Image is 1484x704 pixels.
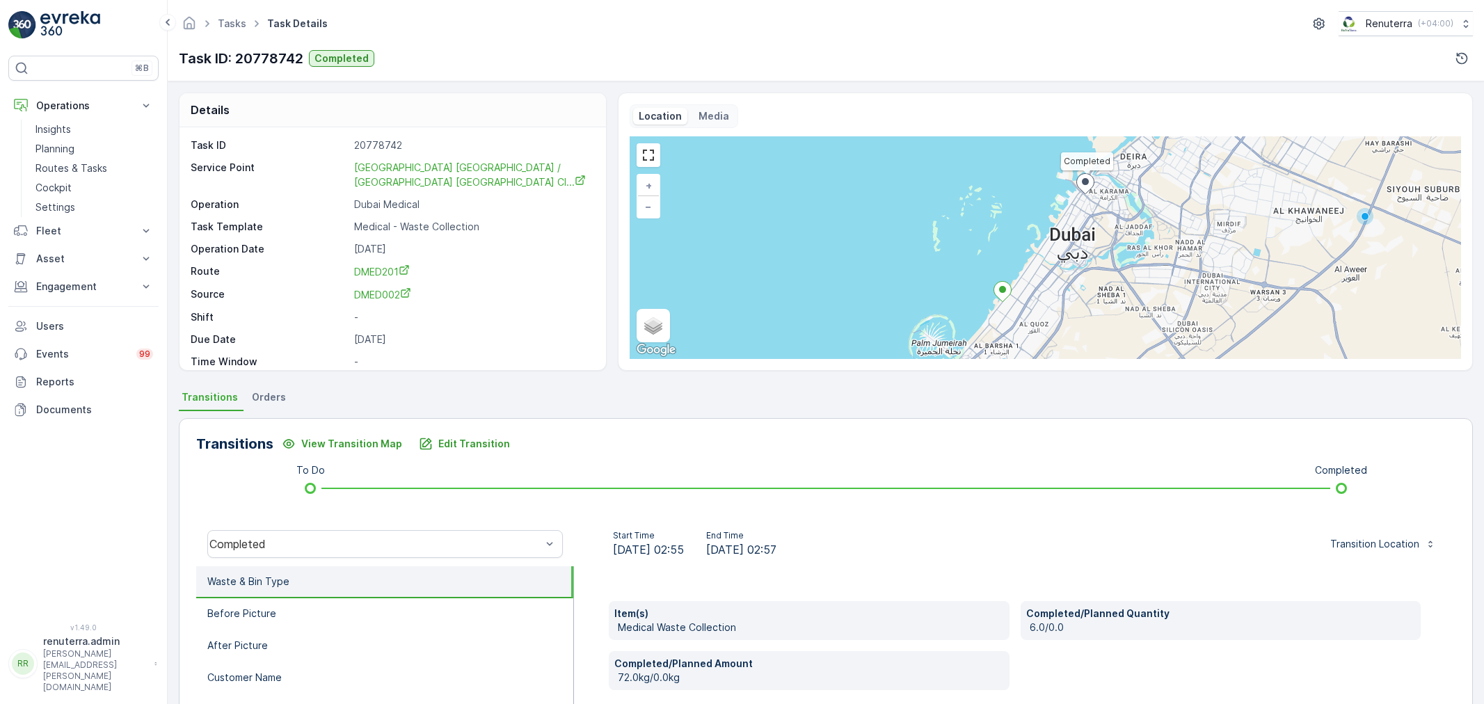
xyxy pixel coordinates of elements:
[8,623,159,632] span: v 1.49.0
[618,621,1004,634] p: Medical Waste Collection
[36,99,131,113] p: Operations
[354,266,410,278] span: DMED201
[207,607,276,621] p: Before Picture
[8,273,159,301] button: Engagement
[646,179,652,191] span: +
[354,160,586,189] a: Dubai London / Dubai London Cl...
[354,242,591,256] p: [DATE]
[633,341,679,359] a: Open this area in Google Maps (opens a new window)
[8,368,159,396] a: Reports
[139,349,150,360] p: 99
[638,196,659,217] a: Zoom Out
[8,634,159,693] button: RRrenuterra.admin[PERSON_NAME][EMAIL_ADDRESS][PERSON_NAME][DOMAIN_NAME]
[35,122,71,136] p: Insights
[191,287,349,302] p: Source
[613,541,684,558] span: [DATE] 02:55
[135,63,149,74] p: ⌘B
[638,310,669,341] a: Layers
[182,21,197,33] a: Homepage
[706,541,776,558] span: [DATE] 02:57
[314,51,369,65] p: Completed
[354,138,591,152] p: 20778742
[354,264,591,279] a: DMED201
[1339,16,1360,31] img: Screenshot_2024-07-26_at_13.33.01.png
[1418,18,1453,29] p: ( +04:00 )
[30,120,159,139] a: Insights
[354,355,591,369] p: -
[30,139,159,159] a: Planning
[699,109,729,123] p: Media
[35,200,75,214] p: Settings
[12,653,34,675] div: RR
[354,198,591,211] p: Dubai Medical
[35,161,107,175] p: Routes & Tasks
[207,639,268,653] p: After Picture
[639,109,682,123] p: Location
[618,671,1004,685] p: 72.0kg/0.0kg
[191,355,349,369] p: Time Window
[30,159,159,178] a: Routes & Tasks
[8,11,36,39] img: logo
[8,92,159,120] button: Operations
[8,217,159,245] button: Fleet
[301,437,402,451] p: View Transition Map
[273,433,410,455] button: View Transition Map
[354,287,591,302] a: DMED002
[191,220,349,234] p: Task Template
[191,242,349,256] p: Operation Date
[218,17,246,29] a: Tasks
[1339,11,1473,36] button: Renuterra(+04:00)
[36,347,128,361] p: Events
[35,181,72,195] p: Cockpit
[43,634,147,648] p: renuterra.admin
[36,403,153,417] p: Documents
[30,198,159,217] a: Settings
[410,433,518,455] button: Edit Transition
[191,102,230,118] p: Details
[638,145,659,166] a: View Fullscreen
[191,138,349,152] p: Task ID
[264,17,330,31] span: Task Details
[182,390,238,404] span: Transitions
[1322,533,1444,555] button: Transition Location
[296,463,325,477] p: To Do
[196,433,273,454] p: Transitions
[8,396,159,424] a: Documents
[354,310,591,324] p: -
[633,341,679,359] img: Google
[1366,17,1412,31] p: Renuterra
[8,245,159,273] button: Asset
[638,175,659,196] a: Zoom In
[35,142,74,156] p: Planning
[613,530,684,541] p: Start Time
[438,437,510,451] p: Edit Transition
[252,390,286,404] span: Orders
[40,11,100,39] img: logo_light-DOdMpM7g.png
[354,161,586,188] span: [GEOGRAPHIC_DATA] [GEOGRAPHIC_DATA] / [GEOGRAPHIC_DATA] [GEOGRAPHIC_DATA] Cl...
[354,289,411,301] span: DMED002
[36,224,131,238] p: Fleet
[36,375,153,389] p: Reports
[1030,621,1416,634] p: 6.0/0.0
[706,530,776,541] p: End Time
[614,607,1004,621] p: Item(s)
[614,657,1004,671] p: Completed/Planned Amount
[1026,607,1416,621] p: Completed/Planned Quantity
[8,312,159,340] a: Users
[191,264,349,279] p: Route
[354,333,591,346] p: [DATE]
[309,50,374,67] button: Completed
[207,575,289,589] p: Waste & Bin Type
[191,161,349,189] p: Service Point
[30,178,159,198] a: Cockpit
[36,319,153,333] p: Users
[191,198,349,211] p: Operation
[645,200,652,212] span: −
[1330,537,1419,551] p: Transition Location
[209,538,541,550] div: Completed
[191,333,349,346] p: Due Date
[1315,463,1367,477] p: Completed
[207,671,282,685] p: Customer Name
[191,310,349,324] p: Shift
[8,340,159,368] a: Events99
